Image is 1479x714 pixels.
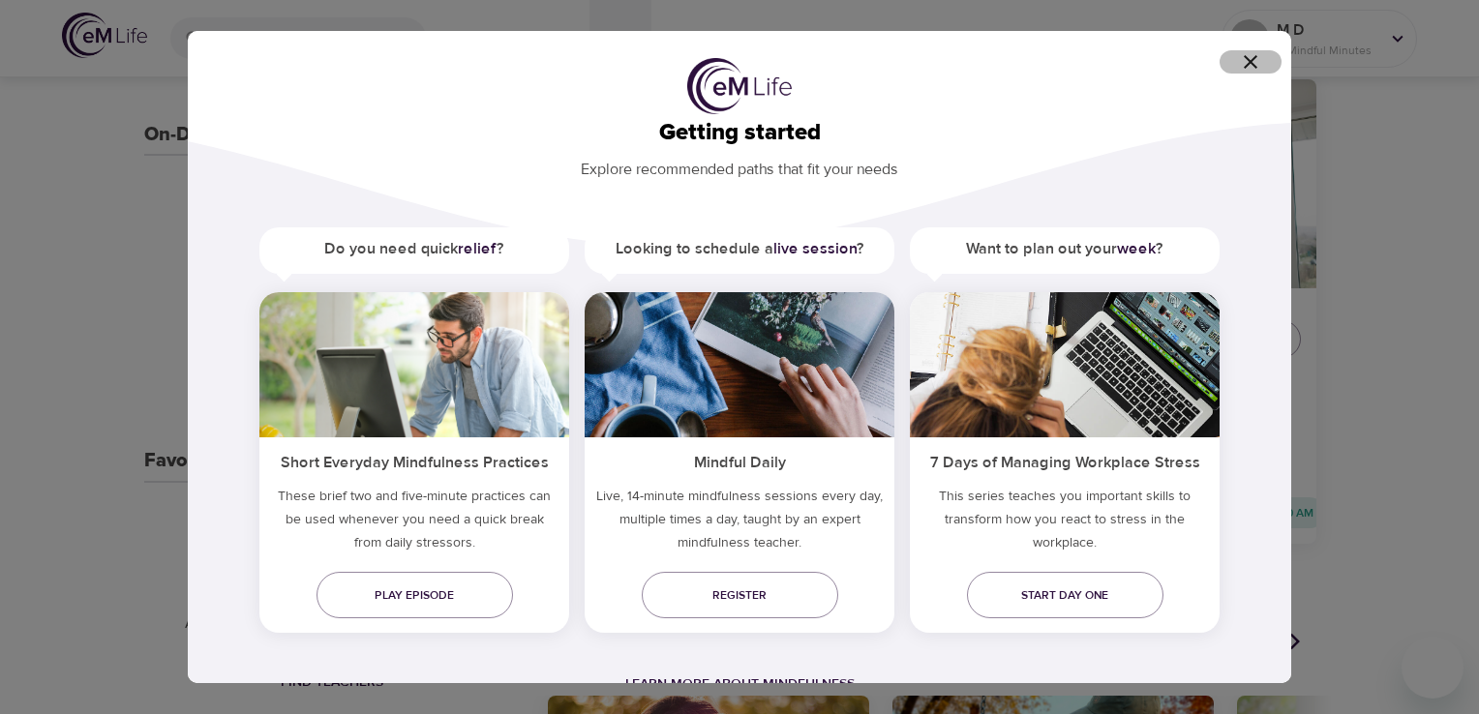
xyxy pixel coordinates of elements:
h5: Mindful Daily [585,437,894,485]
p: Explore recommended paths that fit your needs [219,147,1260,181]
img: ims [259,292,569,437]
a: live session [773,239,857,258]
a: Play episode [317,572,513,618]
h2: Getting started [219,119,1260,147]
a: Learn more about mindfulness [625,675,855,693]
a: Start day one [967,572,1163,618]
h5: Want to plan out your ? [910,227,1220,271]
h5: Short Everyday Mindfulness Practices [259,437,569,485]
img: ims [585,292,894,437]
span: Play episode [332,585,498,606]
a: Register [642,572,838,618]
img: logo [687,58,792,114]
span: Start day one [982,585,1148,606]
p: Live, 14-minute mindfulness sessions every day, multiple times a day, taught by an expert mindful... [585,485,894,562]
p: This series teaches you important skills to transform how you react to stress in the workplace. [910,485,1220,562]
img: ims [910,292,1220,437]
h5: 7 Days of Managing Workplace Stress [910,437,1220,485]
span: Register [657,585,823,606]
h5: Looking to schedule a ? [585,227,894,271]
a: relief [458,239,497,258]
a: week [1117,239,1156,258]
h5: Do you need quick ? [259,227,569,271]
h5: These brief two and five-minute practices can be used whenever you need a quick break from daily ... [259,485,569,562]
